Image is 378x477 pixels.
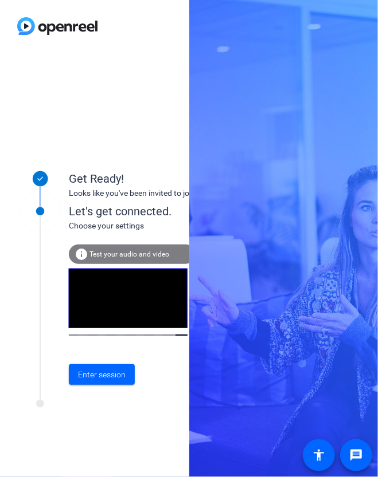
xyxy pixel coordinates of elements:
[78,369,126,381] span: Enter session
[69,220,322,232] div: Choose your settings
[349,448,363,462] mat-icon: message
[312,448,326,462] mat-icon: accessibility
[69,170,298,187] div: Get Ready!
[69,187,298,199] div: Looks like you've been invited to join
[89,250,169,258] span: Test your audio and video
[75,247,88,261] mat-icon: info
[69,203,322,220] div: Let's get connected.
[69,364,135,385] button: Enter session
